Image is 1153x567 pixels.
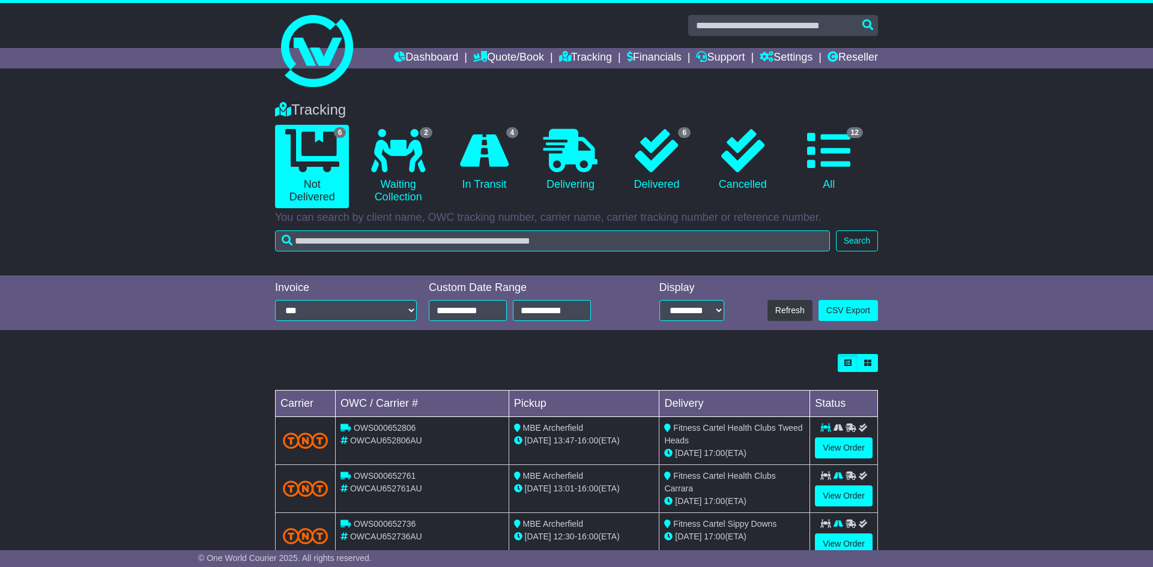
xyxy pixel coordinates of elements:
span: © One World Courier 2025. All rights reserved. [198,553,372,563]
a: 12 All [792,125,866,196]
a: Reseller [828,48,878,68]
span: OWS000652761 [354,471,416,481]
div: - (ETA) [514,482,655,495]
a: 6 Delivered [620,125,694,196]
a: Cancelled [706,125,779,196]
span: 4 [506,127,519,138]
button: Refresh [767,300,813,321]
div: - (ETA) [514,434,655,447]
span: OWCAU652761AU [350,484,422,493]
a: View Order [815,437,873,458]
span: 12 [847,127,863,138]
span: 17:00 [704,448,725,458]
a: 6 Not Delivered [275,125,349,208]
a: Delivering [533,125,607,196]
div: Tracking [269,101,884,119]
span: OWCAU652736AU [350,532,422,541]
a: Financials [627,48,682,68]
span: 6 [678,127,691,138]
span: [DATE] [525,436,551,445]
span: OWS000652736 [354,519,416,529]
span: 12:30 [554,532,575,541]
td: OWC / Carrier # [336,391,509,417]
span: 13:01 [554,484,575,493]
span: [DATE] [525,532,551,541]
span: MBE Archerfield [523,423,583,433]
span: 17:00 [704,496,725,506]
a: View Order [815,533,873,554]
div: (ETA) [664,495,805,508]
a: Dashboard [394,48,458,68]
div: Custom Date Range [429,281,622,295]
span: MBE Archerfield [523,471,583,481]
span: 6 [334,127,347,138]
a: Support [696,48,745,68]
span: Fitness Cartel Health Clubs Carrara [664,471,775,493]
td: Pickup [509,391,659,417]
a: Tracking [559,48,612,68]
a: 2 Waiting Collection [361,125,435,208]
a: View Order [815,485,873,506]
div: - (ETA) [514,530,655,543]
td: Status [810,391,878,417]
td: Carrier [276,391,336,417]
span: [DATE] [525,484,551,493]
span: Fitness Cartel Sippy Downs [673,519,776,529]
img: TNT_Domestic.png [283,481,328,497]
button: Search [836,230,878,251]
span: 2 [420,127,432,138]
p: You can search by client name, OWC tracking number, carrier name, carrier tracking number or refe... [275,211,878,224]
img: TNT_Domestic.png [283,433,328,449]
span: 13:47 [554,436,575,445]
span: [DATE] [675,448,701,458]
span: MBE Archerfield [523,519,583,529]
span: 17:00 [704,532,725,541]
div: (ETA) [664,447,805,460]
td: Delivery [659,391,810,417]
span: 16:00 [577,532,598,541]
a: 4 In Transit [447,125,521,196]
span: OWCAU652806AU [350,436,422,445]
span: Fitness Cartel Health Clubs Tweed Heads [664,423,802,445]
span: 16:00 [577,484,598,493]
a: CSV Export [819,300,878,321]
a: Quote/Book [473,48,544,68]
div: (ETA) [664,530,805,543]
span: 16:00 [577,436,598,445]
div: Display [659,281,724,295]
span: OWS000652806 [354,423,416,433]
div: Invoice [275,281,417,295]
span: [DATE] [675,532,701,541]
img: TNT_Domestic.png [283,528,328,544]
span: [DATE] [675,496,701,506]
a: Settings [760,48,813,68]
